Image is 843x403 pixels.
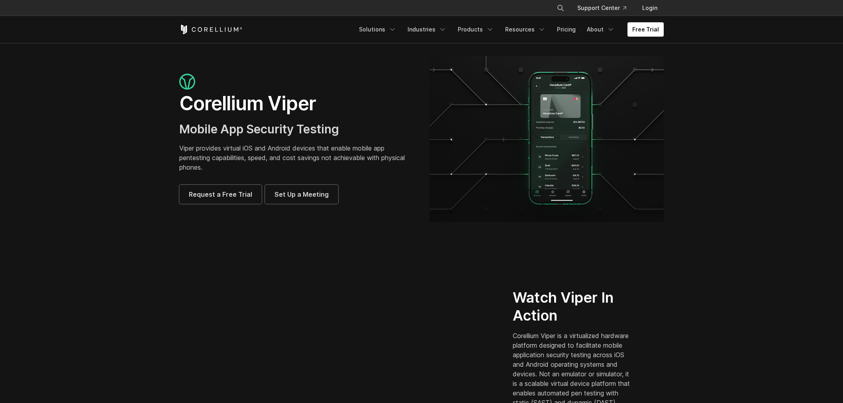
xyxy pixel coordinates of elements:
a: Pricing [552,22,580,37]
span: Request a Free Trial [189,190,252,199]
a: Login [636,1,664,15]
h2: Watch Viper In Action [513,289,633,325]
span: Set Up a Meeting [274,190,329,199]
a: Support Center [571,1,633,15]
a: Products [453,22,499,37]
span: Mobile App Security Testing [179,122,339,136]
a: About [582,22,620,37]
a: Solutions [354,22,401,37]
p: Viper provides virtual iOS and Android devices that enable mobile app pentesting capabilities, sp... [179,143,414,172]
a: Set Up a Meeting [265,185,338,204]
a: Corellium Home [179,25,243,34]
a: Resources [500,22,551,37]
div: Navigation Menu [354,22,664,37]
button: Search [553,1,568,15]
img: viper_hero [429,56,664,222]
h1: Corellium Viper [179,92,414,115]
a: Industries [403,22,451,37]
a: Free Trial [627,22,664,37]
div: Navigation Menu [547,1,664,15]
a: Request a Free Trial [179,185,262,204]
img: viper_icon_large [179,74,195,90]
